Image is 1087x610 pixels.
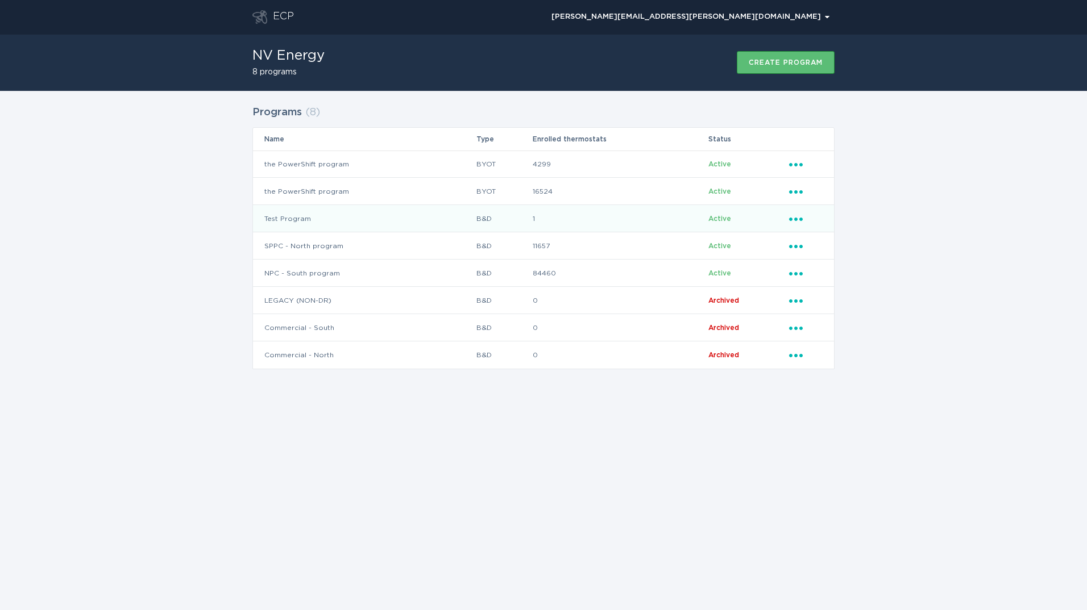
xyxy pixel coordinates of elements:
[253,341,476,369] td: Commercial - North
[789,267,823,279] div: Popover menu
[476,287,532,314] td: B&D
[708,270,731,277] span: Active
[789,321,823,334] div: Popover menu
[737,51,835,74] button: Create program
[252,49,325,62] h1: NV Energy
[532,314,708,341] td: 0
[476,232,532,260] td: B&D
[532,128,708,151] th: Enrolled thermostats
[253,205,476,232] td: Test Program
[532,151,708,178] td: 4299
[749,59,823,66] div: Create program
[708,128,789,151] th: Status
[253,178,476,205] td: the PowerShift program
[253,260,476,287] td: NPC - South program
[253,314,834,341] tr: d4842dc55873476caf04843bf39dc303
[708,243,731,249] span: Active
[273,10,294,24] div: ECP
[252,68,325,76] h2: 8 programs
[708,352,739,358] span: Archived
[789,212,823,225] div: Popover menu
[252,102,302,123] h2: Programs
[253,128,834,151] tr: Table Headers
[253,232,476,260] td: SPPC - North program
[708,297,739,304] span: Archived
[253,260,834,287] tr: 3caaf8c9363d40c086ae71ab552dadaa
[532,232,708,260] td: 11657
[708,188,731,195] span: Active
[476,205,532,232] td: B&D
[253,341,834,369] tr: 5753eebfd0614e638d7531d13116ea0c
[253,314,476,341] td: Commercial - South
[532,205,708,232] td: 1
[532,287,708,314] td: 0
[532,341,708,369] td: 0
[476,128,532,151] th: Type
[253,232,834,260] tr: a03e689f29a4448196f87c51a80861dc
[708,161,731,168] span: Active
[532,260,708,287] td: 84460
[305,107,320,118] span: ( 8 )
[476,314,532,341] td: B&D
[476,151,532,178] td: BYOT
[253,151,834,178] tr: 1fc7cf08bae64b7da2f142a386c1aedb
[789,185,823,198] div: Popover menu
[789,158,823,170] div: Popover menu
[253,178,834,205] tr: 3428cbea457e408cb7b12efa83831df3
[253,287,834,314] tr: 6ad4089a9ee14ed3b18f57c3ec8b7a15
[253,205,834,232] tr: 1d15b189bb4841f7a0043e8dad5f5fb7
[252,10,267,24] button: Go to dashboard
[789,294,823,307] div: Popover menu
[789,240,823,252] div: Popover menu
[476,341,532,369] td: B&D
[546,9,835,26] button: Open user account details
[551,14,829,20] div: [PERSON_NAME][EMAIL_ADDRESS][PERSON_NAME][DOMAIN_NAME]
[708,215,731,222] span: Active
[789,349,823,361] div: Popover menu
[253,128,476,151] th: Name
[253,287,476,314] td: LEGACY (NON-DR)
[546,9,835,26] div: Popover menu
[532,178,708,205] td: 16524
[253,151,476,178] td: the PowerShift program
[476,178,532,205] td: BYOT
[708,324,739,331] span: Archived
[476,260,532,287] td: B&D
